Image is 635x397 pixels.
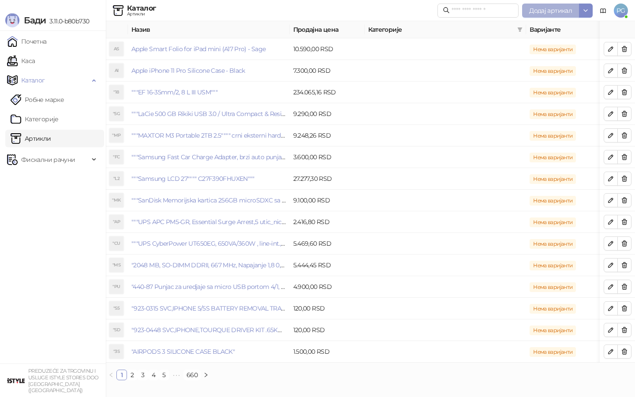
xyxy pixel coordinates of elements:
[131,348,235,356] a: "AIRPODS 3 SILICONE CASE BLACK"
[128,233,290,255] td: """UPS CyberPower UT650EG, 650VA/360W , line-int., s_uko, desktop"""
[596,4,610,18] a: Документација
[109,236,123,251] div: "CU
[290,233,365,255] td: 5.469,60 RSD
[203,372,209,378] span: right
[530,45,576,54] span: Нема варијанти
[21,71,45,89] span: Каталог
[131,304,405,312] a: "923-0315 SVC,IPHONE 5/5S BATTERY REMOVAL TRAY Držač za iPhone sa kojim se otvara display
[290,82,365,103] td: 234.065,16 RSD
[530,326,576,335] span: Нема варијанти
[21,151,75,169] span: Фискални рачуни
[290,190,365,211] td: 9.100,00 RSD
[128,82,290,103] td: """EF 16-35mm/2, 8 L III USM"""
[290,125,365,146] td: 9.248,26 RSD
[131,88,217,96] a: """EF 16-35mm/2, 8 L III USM"""
[131,153,320,161] a: """Samsung Fast Car Charge Adapter, brzi auto punja_, boja crna"""
[184,370,200,380] a: 660
[128,298,290,319] td: "923-0315 SVC,IPHONE 5/5S BATTERY REMOVAL TRAY Držač za iPhone sa kojim se otvara display
[128,21,290,38] th: Назив
[515,23,524,36] span: filter
[128,255,290,276] td: "2048 MB, SO-DIMM DDRII, 667 MHz, Napajanje 1,8 0,1 V, Latencija CL5"
[530,153,576,162] span: Нема варијанти
[169,370,183,380] li: Следећих 5 Страна
[159,370,169,380] a: 5
[290,146,365,168] td: 3.600,00 RSD
[108,372,114,378] span: left
[109,215,123,229] div: "AP
[530,109,576,119] span: Нема варијанти
[290,60,365,82] td: 7.300,00 RSD
[7,33,47,50] a: Почетна
[128,103,290,125] td: """LaCie 500 GB Rikiki USB 3.0 / Ultra Compact & Resistant aluminum / USB 3.0 / 2.5"""""""
[530,217,576,227] span: Нема варијанти
[530,131,576,141] span: Нема варијанти
[530,239,576,249] span: Нема варијанти
[109,107,123,121] div: "5G
[368,25,514,34] span: Категорије
[109,345,123,359] div: "3S
[128,168,290,190] td: """Samsung LCD 27"""" C27F390FHUXEN"""
[11,91,64,109] a: Робне марке
[131,131,350,139] a: """MAXTOR M3 Portable 2TB 2.5"""" crni eksterni hard disk HX-M201TCB/GM"""
[109,258,123,272] div: "MS
[106,370,116,380] li: Претходна страна
[149,370,158,380] a: 4
[127,12,156,16] div: Артикли
[290,211,365,233] td: 2.416,80 RSD
[127,370,138,380] li: 2
[11,110,59,128] a: Категорије
[183,370,201,380] li: 660
[109,42,123,56] div: AS
[517,27,523,32] span: filter
[109,64,123,78] div: AI
[131,240,330,247] a: """UPS CyberPower UT650EG, 650VA/360W , line-int., s_uko, desktop"""
[109,172,123,186] div: "L2
[109,128,123,142] div: "MP
[201,370,211,380] li: Следећа страна
[290,103,365,125] td: 9.290,00 RSD
[530,282,576,292] span: Нема варијанти
[109,85,123,99] div: "18
[290,319,365,341] td: 120,00 RSD
[522,4,579,18] button: Додај артикал
[530,261,576,270] span: Нема варијанти
[131,326,329,334] a: "923-0448 SVC,IPHONE,TOURQUE DRIVER KIT .65KGF- CM Šrafciger "
[109,301,123,315] div: "S5
[117,370,127,380] a: 1
[201,370,211,380] button: right
[530,88,576,97] span: Нема варијанти
[106,370,116,380] button: left
[7,372,25,390] img: 64x64-companyLogo-77b92cf4-9946-4f36-9751-bf7bb5fd2c7d.png
[109,323,123,337] div: "SD
[530,174,576,184] span: Нема варијанти
[290,276,365,298] td: 4.900,00 RSD
[131,218,291,226] a: """UPS APC PM5-GR, Essential Surge Arrest,5 utic_nica"""
[46,17,89,25] span: 3.11.0-b80b730
[614,4,628,18] span: PG
[131,67,245,75] a: Apple iPhone 11 Pro Silicone Case - Black
[128,38,290,60] td: Apple Smart Folio for iPad mini (A17 Pro) - Sage
[24,15,46,26] span: Бади
[290,38,365,60] td: 10.590,00 RSD
[128,146,290,168] td: """Samsung Fast Car Charge Adapter, brzi auto punja_, boja crna"""
[131,283,300,291] a: "440-87 Punjac za uredjaje sa micro USB portom 4/1, Stand."
[128,319,290,341] td: "923-0448 SVC,IPHONE,TOURQUE DRIVER KIT .65KGF- CM Šrafciger "
[290,21,365,38] th: Продајна цена
[5,13,19,27] img: Logo
[128,60,290,82] td: Apple iPhone 11 Pro Silicone Case - Black
[127,5,156,12] div: Каталог
[530,196,576,206] span: Нема варијанти
[169,370,183,380] span: •••
[290,298,365,319] td: 120,00 RSD
[290,255,365,276] td: 5.444,45 RSD
[127,370,137,380] a: 2
[109,150,123,164] div: "FC
[529,7,572,15] span: Додај артикал
[530,66,576,76] span: Нема варијанти
[113,5,123,16] img: Artikli
[11,130,51,147] a: ArtikliАртикли
[138,370,148,380] li: 3
[109,193,123,207] div: "MK
[131,261,329,269] a: "2048 MB, SO-DIMM DDRII, 667 MHz, Napajanje 1,8 0,1 V, Latencija CL5"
